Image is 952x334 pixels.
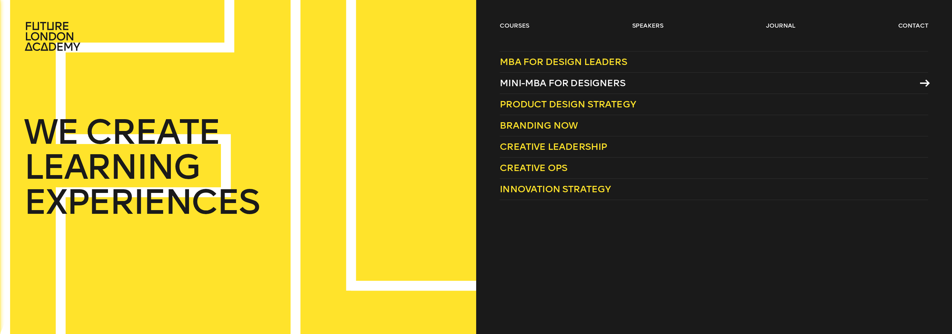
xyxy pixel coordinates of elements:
a: Product Design Strategy [500,94,928,115]
a: journal [766,22,795,30]
a: speakers [632,22,663,30]
span: Creative Ops [500,162,567,173]
a: Creative Ops [500,158,928,179]
a: Innovation Strategy [500,179,928,200]
span: MBA for Design Leaders [500,56,627,67]
a: contact [898,22,928,30]
span: Innovation Strategy [500,183,611,195]
span: Mini-MBA for Designers [500,77,625,89]
span: Creative Leadership [500,141,607,152]
span: Branding Now [500,120,578,131]
span: Product Design Strategy [500,99,636,110]
a: Mini-MBA for Designers [500,73,928,94]
a: courses [500,22,529,30]
a: MBA for Design Leaders [500,51,928,73]
a: Creative Leadership [500,136,928,158]
a: Branding Now [500,115,928,136]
